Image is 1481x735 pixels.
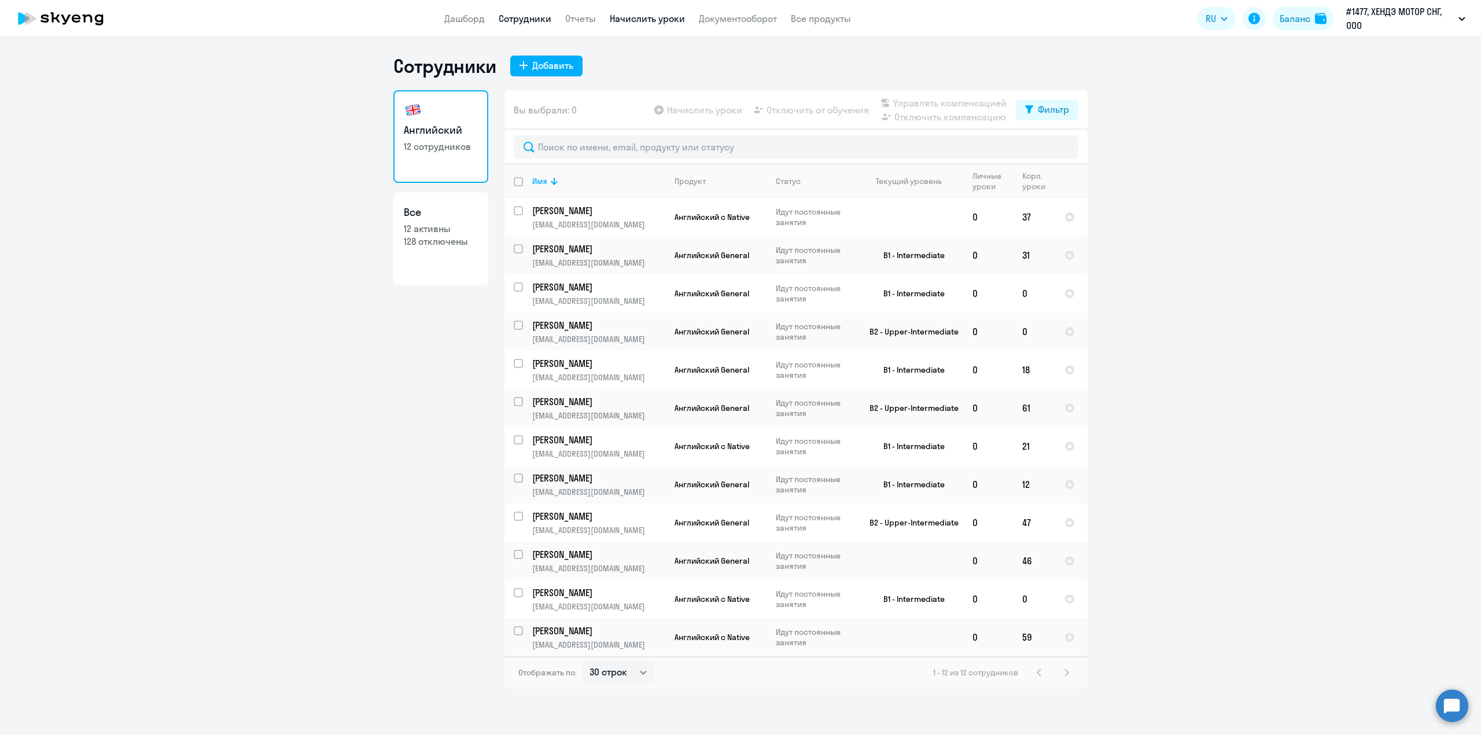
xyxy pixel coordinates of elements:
[532,433,665,446] a: [PERSON_NAME]
[1273,7,1333,30] button: Балансbalance
[776,550,855,571] p: Идут постоянные занятия
[963,198,1013,236] td: 0
[532,449,665,459] p: [EMAIL_ADDRESS][DOMAIN_NAME]
[532,433,663,446] p: [PERSON_NAME]
[1013,313,1055,351] td: 0
[1022,171,1055,192] div: Корп. уроки
[532,510,665,523] a: [PERSON_NAME]
[532,624,663,637] p: [PERSON_NAME]
[532,640,665,650] p: [EMAIL_ADDRESS][DOMAIN_NAME]
[963,236,1013,274] td: 0
[532,624,665,637] a: [PERSON_NAME]
[532,258,665,268] p: [EMAIL_ADDRESS][DOMAIN_NAME]
[532,472,663,484] p: [PERSON_NAME]
[776,474,855,495] p: Идут постоянные занятия
[393,90,488,183] a: Английский12 сотрудников
[856,504,963,542] td: B2 - Upper-Intermediate
[1280,12,1310,25] div: Баланс
[856,389,963,427] td: B2 - Upper-Intermediate
[1013,427,1055,465] td: 21
[1013,580,1055,618] td: 0
[675,365,749,375] span: Английский General
[532,563,665,574] p: [EMAIL_ADDRESS][DOMAIN_NAME]
[856,351,963,389] td: B1 - Intermediate
[963,618,1013,656] td: 0
[532,296,665,306] p: [EMAIL_ADDRESS][DOMAIN_NAME]
[675,556,749,566] span: Английский General
[532,357,663,370] p: [PERSON_NAME]
[675,441,750,451] span: Английский с Native
[1016,100,1078,120] button: Фильтр
[675,250,749,260] span: Английский General
[532,176,547,186] div: Имя
[776,245,855,266] p: Идут постоянные занятия
[776,589,855,609] p: Идут постоянные занятия
[1013,504,1055,542] td: 47
[565,13,596,24] a: Отчеты
[856,236,963,274] td: B1 - Intermediate
[856,313,963,351] td: B2 - Upper-Intermediate
[776,627,855,648] p: Идут постоянные занятия
[963,389,1013,427] td: 0
[1022,171,1047,192] div: Корп. уроки
[776,207,855,227] p: Идут постоянные занятия
[532,319,663,332] p: [PERSON_NAME]
[963,274,1013,313] td: 0
[675,479,749,490] span: Английский General
[699,13,777,24] a: Документооборот
[518,667,577,678] span: Отображать по:
[675,326,749,337] span: Английский General
[532,176,665,186] div: Имя
[393,192,488,285] a: Все12 активны128 отключены
[876,176,942,186] div: Текущий уровень
[675,403,749,413] span: Английский General
[532,242,663,255] p: [PERSON_NAME]
[1013,465,1055,504] td: 12
[776,436,855,457] p: Идут постоянные занятия
[1013,274,1055,313] td: 0
[1315,13,1327,24] img: balance
[1346,5,1454,32] p: #1477, ХЕНДЭ МОТОР СНГ, ООО
[532,586,665,599] a: [PERSON_NAME]
[532,281,665,293] a: [PERSON_NAME]
[404,205,478,220] h3: Все
[963,427,1013,465] td: 0
[532,586,663,599] p: [PERSON_NAME]
[510,56,583,76] button: Добавить
[532,58,573,72] div: Добавить
[675,176,766,186] div: Продукт
[610,13,685,24] a: Начислить уроки
[776,283,855,304] p: Идут постоянные занятия
[532,372,665,383] p: [EMAIL_ADDRESS][DOMAIN_NAME]
[675,632,750,642] span: Английский с Native
[532,319,665,332] a: [PERSON_NAME]
[514,103,577,117] span: Вы выбрали: 0
[1206,12,1216,25] span: RU
[856,274,963,313] td: B1 - Intermediate
[776,321,855,342] p: Идут постоянные занятия
[532,472,665,484] a: [PERSON_NAME]
[776,359,855,380] p: Идут постоянные занятия
[972,171,1005,192] div: Личные уроки
[865,176,963,186] div: Текущий уровень
[404,235,478,248] p: 128 отключены
[675,176,706,186] div: Продукт
[1340,5,1471,32] button: #1477, ХЕНДЭ МОТОР СНГ, ООО
[514,135,1078,159] input: Поиск по имени, email, продукту или статусу
[856,580,963,618] td: B1 - Intermediate
[963,351,1013,389] td: 0
[404,101,422,119] img: english
[776,512,855,533] p: Идут постоянные занятия
[1013,236,1055,274] td: 31
[532,510,663,523] p: [PERSON_NAME]
[972,171,1012,192] div: Личные уроки
[532,334,665,344] p: [EMAIL_ADDRESS][DOMAIN_NAME]
[1198,7,1236,30] button: RU
[532,525,665,535] p: [EMAIL_ADDRESS][DOMAIN_NAME]
[532,601,665,612] p: [EMAIL_ADDRESS][DOMAIN_NAME]
[499,13,551,24] a: Сотрудники
[532,395,663,408] p: [PERSON_NAME]
[675,212,750,222] span: Английский с Native
[856,427,963,465] td: B1 - Intermediate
